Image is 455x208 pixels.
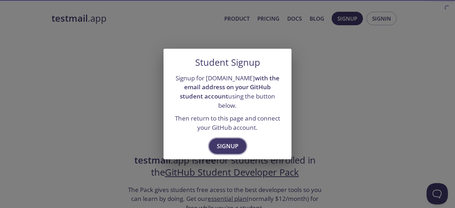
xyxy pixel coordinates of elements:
[172,114,283,132] p: Then return to this page and connect your GitHub account.
[180,74,279,100] strong: with the email address on your GitHub student account
[217,141,239,151] span: Signup
[172,74,283,110] p: Signup for [DOMAIN_NAME] using the button below.
[209,138,246,154] button: Signup
[195,57,260,68] h5: Student Signup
